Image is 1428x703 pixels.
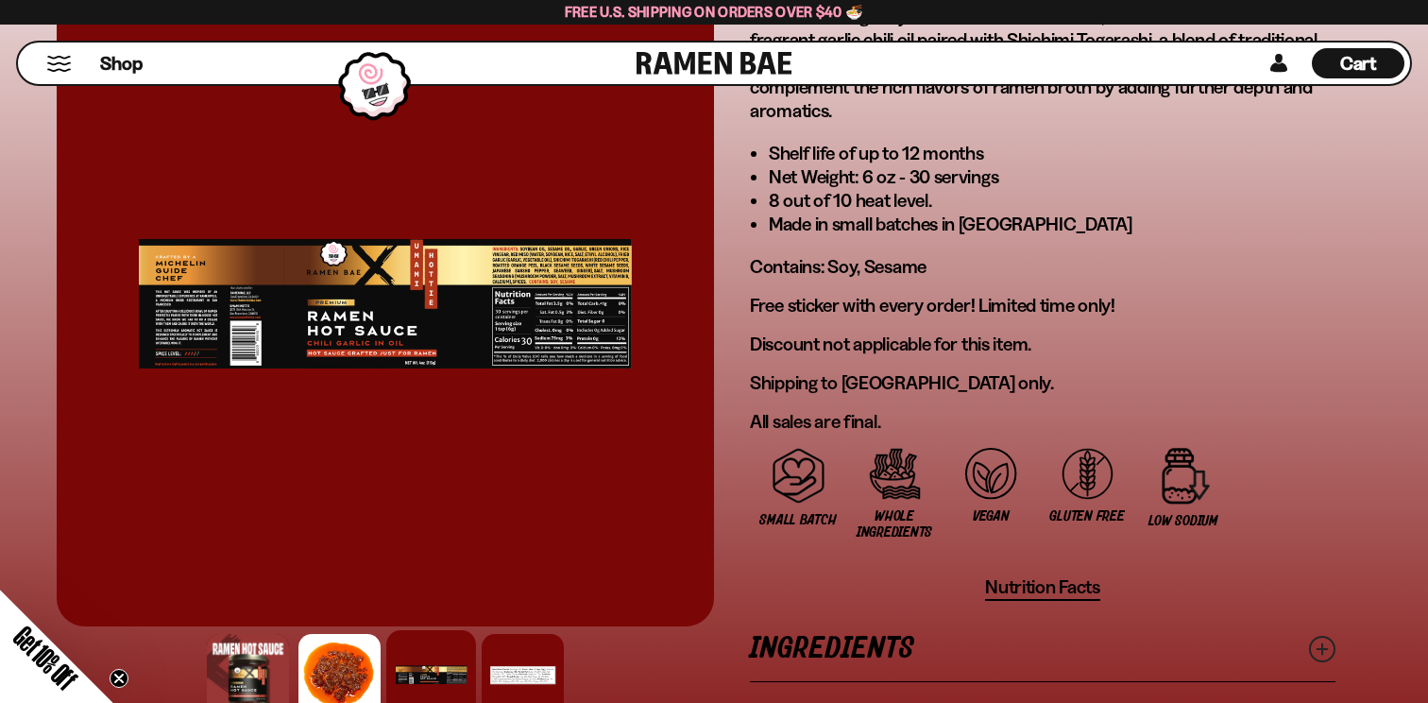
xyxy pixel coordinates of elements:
[750,410,1335,434] p: All sales are final.
[110,669,128,688] button: Close teaser
[46,56,72,72] button: Mobile Menu Trigger
[1049,508,1124,524] span: Gluten Free
[759,512,836,528] span: Small Batch
[1148,513,1218,529] span: Low Sodium
[973,508,1010,524] span: Vegan
[100,51,143,77] span: Shop
[750,294,1115,317] span: Free sticker with every order! Limited time only!
[100,48,143,78] a: Shop
[8,621,82,694] span: Get 10% Off
[769,189,1335,213] li: 8 out of 10 heat level.
[769,142,1335,165] li: Shelf life of up to 12 months
[769,165,1335,189] li: Net Weight: 6 oz - 30 servings
[750,333,1031,355] span: Discount not applicable for this item.
[750,616,1335,681] a: Ingredients
[985,575,1100,599] span: Nutrition Facts
[750,255,926,278] span: Contains: Soy, Sesame
[1312,43,1404,84] a: Cart
[856,508,933,540] span: Whole Ingredients
[565,3,864,21] span: Free U.S. Shipping on Orders over $40 🍜
[985,575,1100,601] button: Nutrition Facts
[769,213,1335,236] li: Made in small batches in [GEOGRAPHIC_DATA]
[750,371,1054,394] span: Shipping to [GEOGRAPHIC_DATA] only.
[1340,52,1377,75] span: Cart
